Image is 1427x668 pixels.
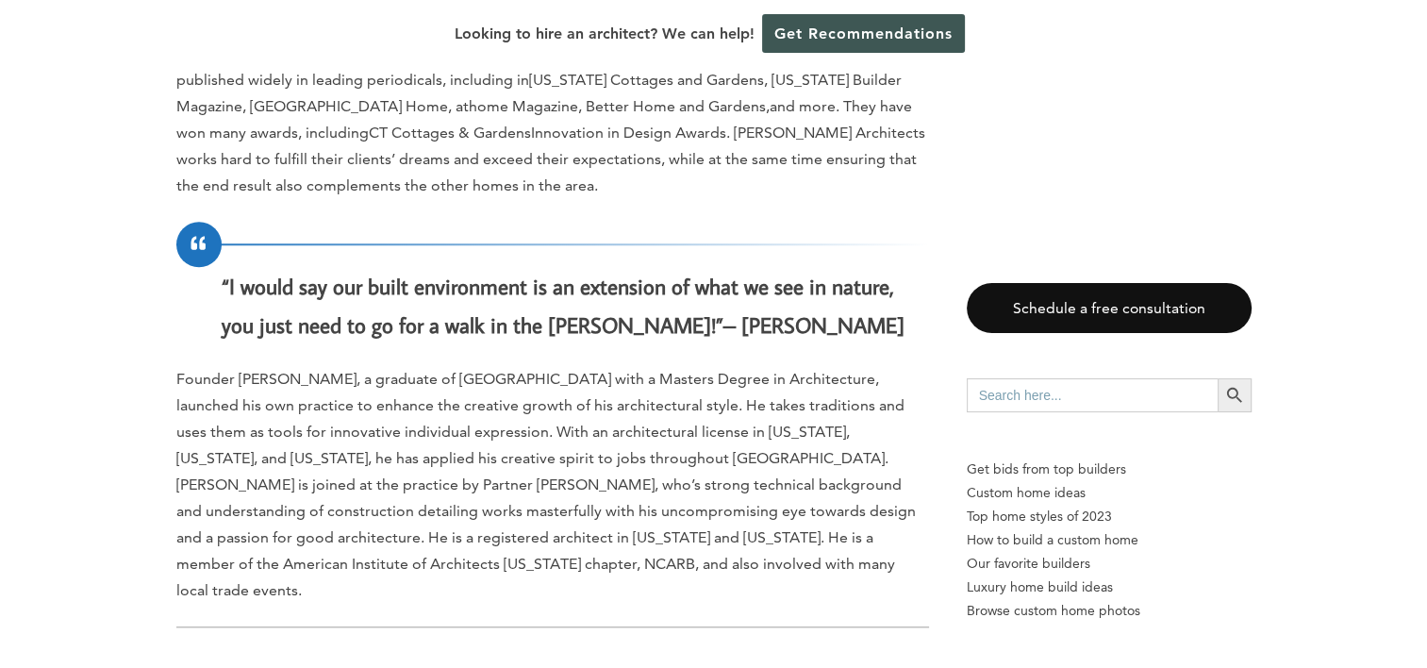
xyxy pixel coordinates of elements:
iframe: Drift Widget Chat Controller [1066,533,1404,645]
span: CT Cottages & Gardens [369,124,531,142]
a: Our favorite builders [967,552,1252,576]
a: Browse custom home photos [967,599,1252,623]
span: Founder [176,370,235,388]
a: Custom home ideas [967,481,1252,505]
a: Top home styles of 2023 [967,505,1252,528]
svg: Search [1224,385,1245,406]
span: [US_STATE] Cottages and Gardens, [US_STATE] Builder Magazine, [GEOGRAPHIC_DATA] Home, athome Maga... [176,71,902,115]
p: – [PERSON_NAME] [222,267,929,343]
a: How to build a custom home [967,528,1252,552]
span: [PERSON_NAME], a graduate of [GEOGRAPHIC_DATA] with a Masters Degree in Architecture, launched hi... [176,370,916,599]
strong: “I would say our built environment is an extension of what we see in nature, you just need to go ... [222,272,894,338]
span: Innovation in Design Awards. [PERSON_NAME] Architects works hard to fulfill their clients’ dreams... [176,124,925,194]
p: Get bids from top builders [967,458,1252,481]
input: Search here... [967,378,1218,412]
a: Get Recommendations [762,14,965,53]
a: Luxury home build ideas [967,576,1252,599]
a: Schedule a free consultation [967,283,1252,333]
